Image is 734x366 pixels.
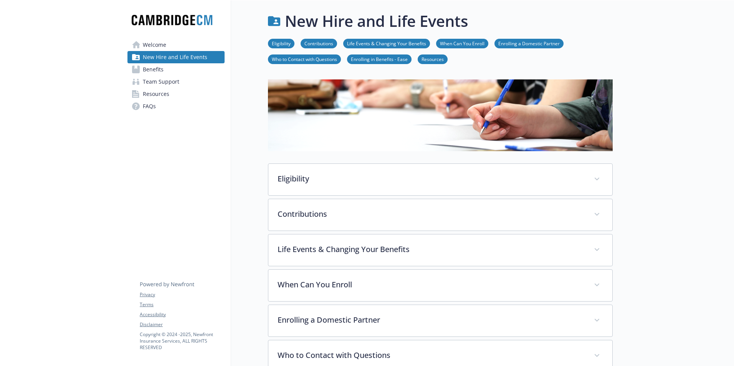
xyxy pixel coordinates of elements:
[418,55,448,63] a: Resources
[140,331,224,351] p: Copyright © 2024 - 2025 , Newfront Insurance Services, ALL RIGHTS RESERVED
[494,40,564,47] a: Enrolling a Domestic Partner
[143,88,169,100] span: Resources
[278,244,585,255] p: Life Events & Changing Your Benefits
[127,39,225,51] a: Welcome
[268,270,612,301] div: When Can You Enroll
[127,88,225,100] a: Resources
[143,63,164,76] span: Benefits
[347,55,412,63] a: Enrolling in Benefits - Ease
[127,100,225,112] a: FAQs
[278,208,585,220] p: Contributions
[268,79,613,151] img: new hire page banner
[268,40,294,47] a: Eligibility
[140,301,224,308] a: Terms
[278,314,585,326] p: Enrolling a Domestic Partner
[268,199,612,231] div: Contributions
[268,164,612,195] div: Eligibility
[127,51,225,63] a: New Hire and Life Events
[143,100,156,112] span: FAQs
[268,305,612,336] div: Enrolling a Domestic Partner
[127,76,225,88] a: Team Support
[127,63,225,76] a: Benefits
[140,311,224,318] a: Accessibility
[143,51,207,63] span: New Hire and Life Events
[140,321,224,328] a: Disclaimer
[301,40,337,47] a: Contributions
[268,55,341,63] a: Who to Contact with Questions
[278,173,585,185] p: Eligibility
[143,76,179,88] span: Team Support
[278,279,585,290] p: When Can You Enroll
[343,40,430,47] a: Life Events & Changing Your Benefits
[278,350,585,361] p: Who to Contact with Questions
[436,40,488,47] a: When Can You Enroll
[268,234,612,266] div: Life Events & Changing Your Benefits
[140,291,224,298] a: Privacy
[143,39,166,51] span: Welcome
[285,10,468,33] h1: New Hire and Life Events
